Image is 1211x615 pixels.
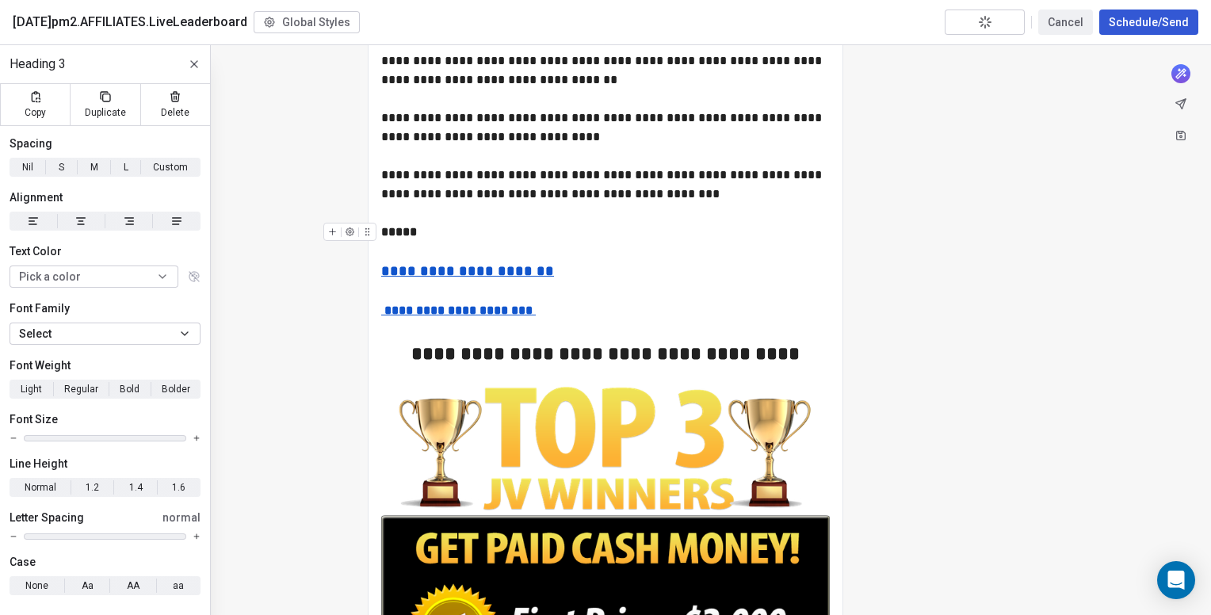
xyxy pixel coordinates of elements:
span: [DATE]pm2.AFFILIATES.LiveLeaderboard [13,13,247,32]
span: 1.4 [129,480,143,495]
span: Custom [153,160,188,174]
span: L [124,160,128,174]
span: aa [173,579,184,593]
button: Pick a color [10,265,178,288]
span: Nil [22,160,33,174]
span: Duplicate [85,106,126,119]
span: 1.6 [172,480,185,495]
span: Font Size [10,411,58,427]
span: Aa [82,579,94,593]
button: Schedule/Send [1099,10,1198,35]
span: Line Height [10,456,67,472]
span: Letter Spacing [10,510,84,525]
span: S [59,160,64,174]
span: Copy [25,106,46,119]
span: Text Color [10,243,62,259]
span: None [25,579,48,593]
div: Open Intercom Messenger [1157,561,1195,599]
span: normal [162,510,201,525]
span: Select [19,326,52,342]
button: Cancel [1038,10,1093,35]
span: Delete [161,106,189,119]
span: 1.2 [86,480,99,495]
span: Bolder [162,382,190,396]
button: Global Styles [254,11,360,33]
span: M [90,160,98,174]
span: Normal [25,480,56,495]
span: Alignment [10,189,63,205]
span: Font Family [10,300,70,316]
span: AA [127,579,139,593]
span: Regular [64,382,98,396]
span: Case [10,554,36,570]
span: Font Weight [10,357,71,373]
span: Light [21,382,42,396]
span: Heading 3 [10,55,66,74]
span: Spacing [10,136,52,151]
span: Bold [120,382,139,396]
